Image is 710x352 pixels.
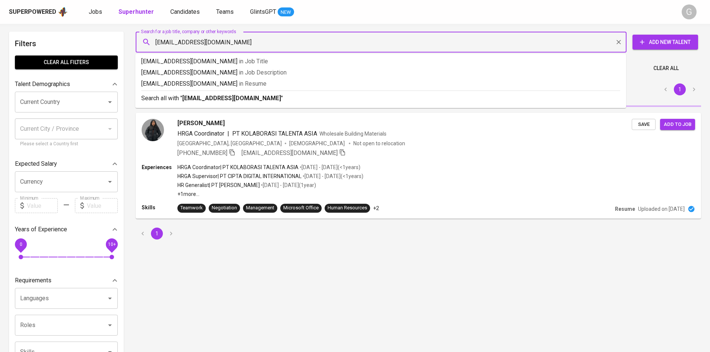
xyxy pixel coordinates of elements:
[177,172,302,180] p: HRGA Supervisor | PT CIPTA DIGITAL INTERNATIONAL
[632,35,698,50] button: Add New Talent
[177,140,282,147] div: [GEOGRAPHIC_DATA], [GEOGRAPHIC_DATA]
[141,68,620,77] p: [EMAIL_ADDRESS][DOMAIN_NAME]
[142,204,177,211] p: Skills
[373,204,379,212] p: +2
[105,177,115,187] button: Open
[15,225,67,234] p: Years of Experience
[283,204,319,212] div: Microsoft Office
[9,6,68,18] a: Superpoweredapp logo
[232,130,317,137] span: PT KOLABORASI TALENTA ASIA
[89,8,102,15] span: Jobs
[15,80,70,89] p: Talent Demographics
[674,83,686,95] button: page 1
[15,276,51,285] p: Requirements
[299,164,360,171] p: • [DATE] - [DATE] ( <1 years )
[142,164,177,171] p: Experiences
[119,8,154,15] b: Superhunter
[21,58,112,67] span: Clear All filters
[239,58,268,65] span: in Job Title
[182,95,281,102] b: [EMAIL_ADDRESS][DOMAIN_NAME]
[177,119,225,128] span: [PERSON_NAME]
[141,94,620,103] p: Search all with " "
[635,120,652,129] span: Save
[15,156,118,171] div: Expected Salary
[659,83,701,95] nav: pagination navigation
[239,80,266,87] span: in Resume
[278,9,294,16] span: NEW
[142,119,164,141] img: f48df36cc4c0efdc8f15f501763e5c66.png
[58,6,68,18] img: app logo
[170,7,201,17] a: Candidates
[638,205,685,213] p: Uploaded on [DATE]
[638,38,692,47] span: Add New Talent
[650,61,682,75] button: Clear All
[87,198,118,213] input: Value
[141,79,620,88] p: [EMAIL_ADDRESS][DOMAIN_NAME]
[246,204,274,212] div: Management
[216,8,234,15] span: Teams
[15,38,118,50] h6: Filters
[27,198,58,213] input: Value
[239,69,287,76] span: in Job Description
[136,113,701,219] a: [PERSON_NAME]HRGA Coordinator|PT KOLABORASI TALENTA ASIAWholesale Building Materials[GEOGRAPHIC_D...
[151,228,163,240] button: page 1
[289,140,346,147] span: [DEMOGRAPHIC_DATA]
[177,190,363,198] p: +1 more ...
[105,97,115,107] button: Open
[108,242,116,247] span: 10+
[227,129,229,138] span: |
[89,7,104,17] a: Jobs
[242,149,338,156] span: [EMAIL_ADDRESS][DOMAIN_NAME]
[19,242,22,247] span: 0
[180,204,203,212] div: Teamwork
[15,56,118,69] button: Clear All filters
[682,4,697,19] div: G
[250,7,294,17] a: GlintsGPT NEW
[250,8,276,15] span: GlintsGPT
[141,57,620,66] p: [EMAIL_ADDRESS][DOMAIN_NAME]
[136,228,178,240] nav: pagination navigation
[664,120,691,129] span: Add to job
[177,181,260,189] p: HR Generalist | PT [PERSON_NAME]
[9,8,56,16] div: Superpowered
[20,140,113,148] p: Please select a Country first
[353,140,405,147] p: Not open to relocation
[216,7,235,17] a: Teams
[15,222,118,237] div: Years of Experience
[170,8,200,15] span: Candidates
[319,131,386,137] span: Wholesale Building Materials
[177,164,299,171] p: HRGA Coordinator | PT KOLABORASI TALENTA ASIA
[105,293,115,304] button: Open
[302,172,363,180] p: • [DATE] - [DATE] ( <1 years )
[105,320,115,330] button: Open
[653,64,679,73] span: Clear All
[613,37,624,47] button: Clear
[660,119,695,130] button: Add to job
[212,204,237,212] div: Negotiation
[632,119,656,130] button: Save
[260,181,316,189] p: • [DATE] - [DATE] ( 1 year )
[328,204,367,212] div: Human Resources
[119,7,155,17] a: Superhunter
[15,273,118,288] div: Requirements
[177,149,227,156] span: [PHONE_NUMBER]
[15,77,118,92] div: Talent Demographics
[177,130,224,137] span: HRGA Coordinator
[15,159,57,168] p: Expected Salary
[615,205,635,213] p: Resume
